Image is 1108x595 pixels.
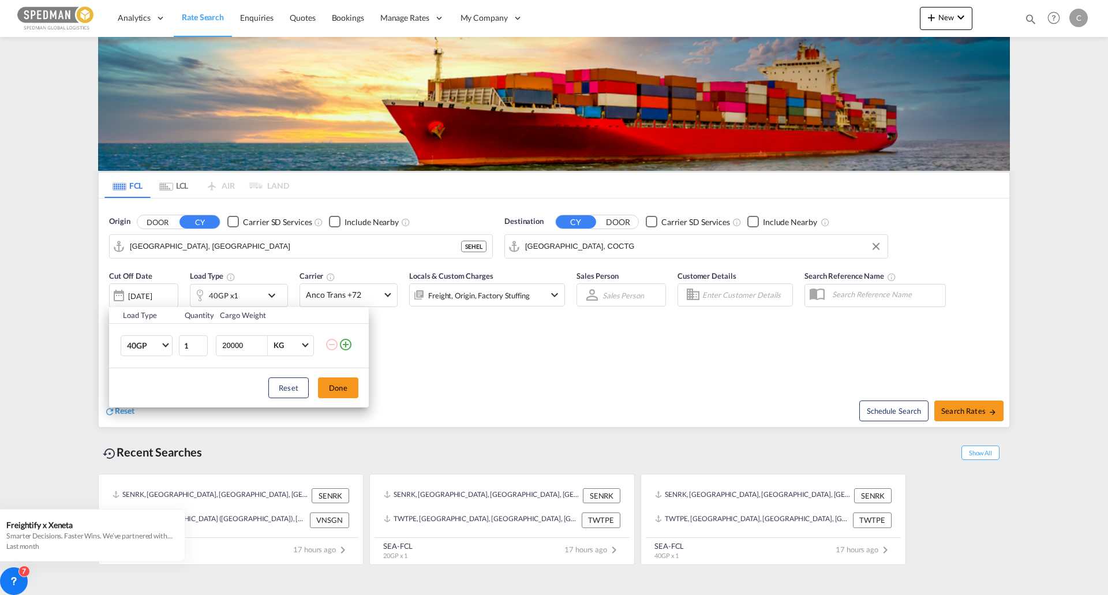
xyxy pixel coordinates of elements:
[318,377,358,398] button: Done
[339,338,353,351] md-icon: icon-plus-circle-outline
[178,307,214,324] th: Quantity
[325,338,339,351] md-icon: icon-minus-circle-outline
[179,335,208,356] input: Qty
[221,336,267,355] input: Enter Weight
[109,307,178,324] th: Load Type
[274,340,284,350] div: KG
[268,377,309,398] button: Reset
[121,335,173,356] md-select: Choose: 40GP
[220,310,318,320] div: Cargo Weight
[127,340,160,351] span: 40GP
